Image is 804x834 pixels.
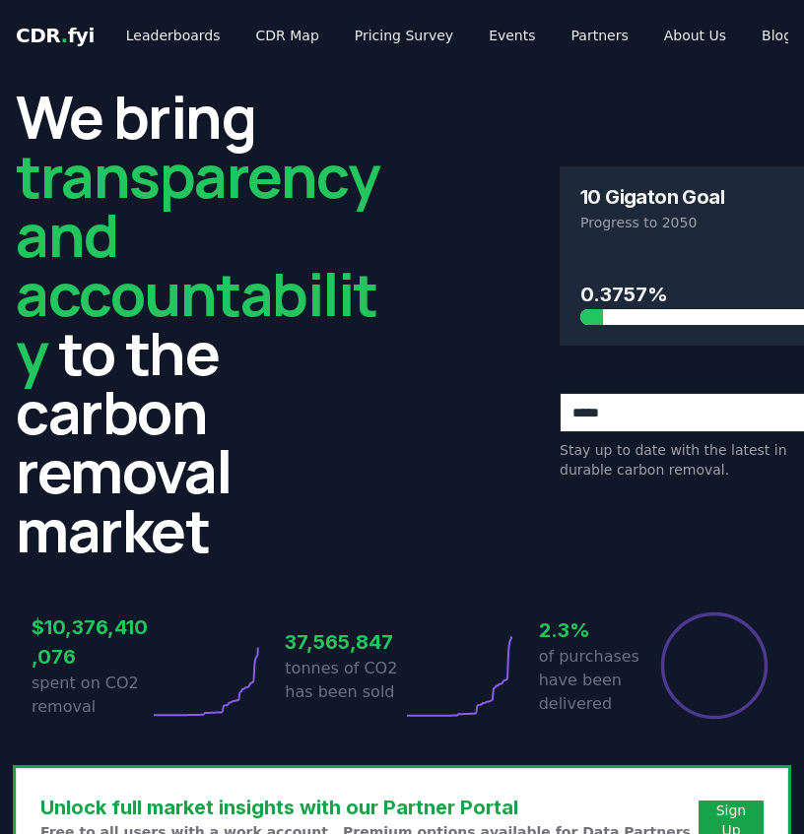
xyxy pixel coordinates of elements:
[648,18,742,53] a: About Us
[16,24,95,47] span: CDR fyi
[285,657,402,704] p: tonnes of CO2 has been sold
[556,18,644,53] a: Partners
[580,187,724,207] h3: 10 Gigaton Goal
[61,24,68,47] span: .
[110,18,236,53] a: Leaderboards
[339,18,469,53] a: Pricing Survey
[240,18,335,53] a: CDR Map
[539,615,656,645] h3: 2.3%
[16,22,95,49] a: CDR.fyi
[285,627,402,657] h3: 37,565,847
[473,18,551,53] a: Events
[32,612,149,672] h3: $10,376,410,076
[539,645,656,716] p: of purchases have been delivered
[16,135,379,393] span: transparency and accountability
[659,610,770,721] div: Percentage of sales delivered
[40,793,699,822] h3: Unlock full market insights with our Partner Portal
[32,672,149,719] p: spent on CO2 removal
[16,87,402,559] h2: We bring to the carbon removal market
